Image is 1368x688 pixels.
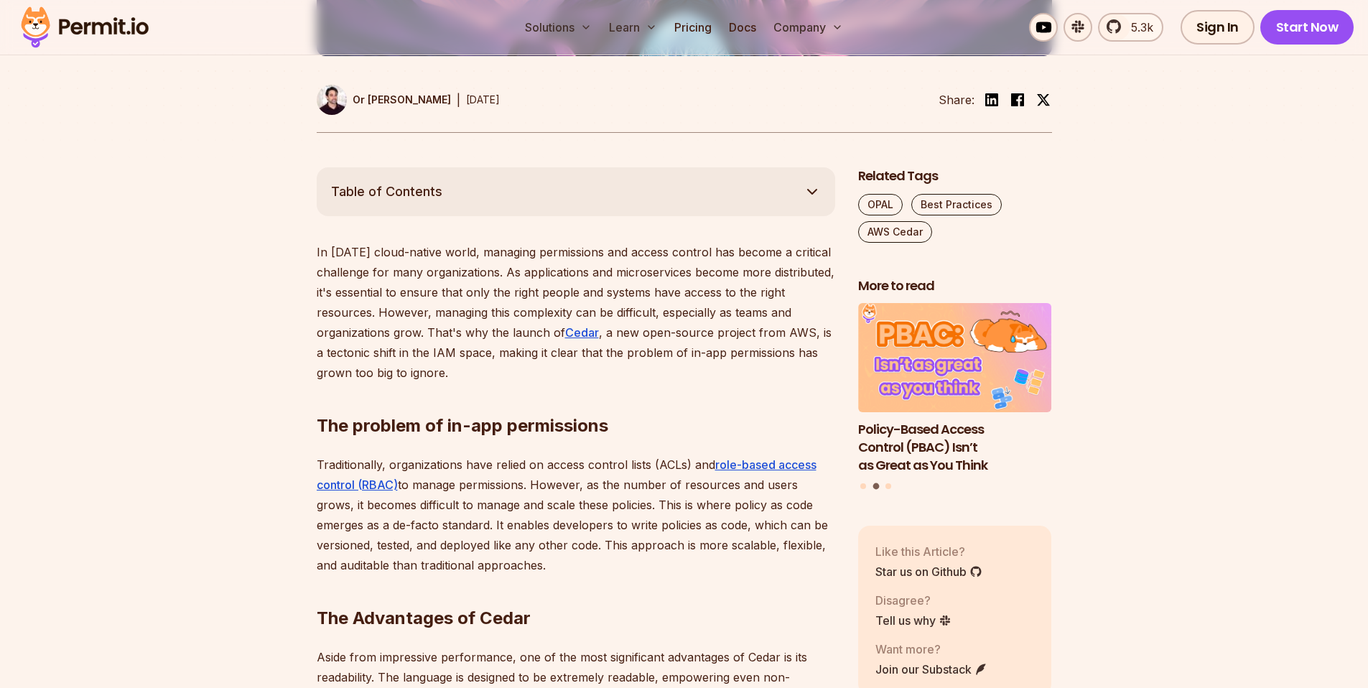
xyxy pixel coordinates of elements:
button: Go to slide 2 [873,483,879,490]
a: Best Practices [911,194,1002,215]
button: Go to slide 3 [885,483,891,489]
span: Table of Contents [331,182,442,202]
h2: More to read [858,277,1052,295]
img: Or Weis [317,85,347,115]
p: In [DATE] cloud-native world, managing permissions and access control has become a critical chall... [317,242,835,383]
p: Traditionally, organizations have relied on access control lists (ACLs) and to manage permissions... [317,455,835,575]
span: 5.3k [1122,19,1153,36]
button: Table of Contents [317,167,835,216]
div: | [457,91,460,108]
h2: The Advantages of Cedar [317,549,835,630]
h2: The problem of in-app permissions [317,357,835,437]
p: Want more? [875,641,987,658]
li: 2 of 3 [858,303,1052,474]
a: Or [PERSON_NAME] [317,85,451,115]
a: role-based access control (RBAC) [317,457,816,492]
button: Company [768,13,849,42]
img: facebook [1009,91,1026,108]
a: Cedar [565,325,599,340]
button: Solutions [519,13,597,42]
button: Go to slide 1 [860,483,866,489]
button: Learn [603,13,663,42]
div: Posts [858,303,1052,491]
a: Pricing [669,13,717,42]
p: Disagree? [875,592,951,609]
a: Sign In [1181,10,1255,45]
img: twitter [1036,93,1051,107]
a: Docs [723,13,762,42]
img: Permit logo [14,3,155,52]
a: AWS Cedar [858,221,932,243]
a: 5.3k [1098,13,1163,42]
img: linkedin [983,91,1000,108]
time: [DATE] [466,93,500,106]
a: Join our Substack [875,661,987,678]
a: Star us on Github [875,563,982,580]
h3: Policy-Based Access Control (PBAC) Isn’t as Great as You Think [858,421,1052,474]
a: Tell us why [875,612,951,629]
a: OPAL [858,194,903,215]
li: Share: [939,91,974,108]
p: Or [PERSON_NAME] [353,93,451,107]
a: Start Now [1260,10,1354,45]
img: Policy-Based Access Control (PBAC) Isn’t as Great as You Think [858,303,1052,412]
a: Policy-Based Access Control (PBAC) Isn’t as Great as You ThinkPolicy-Based Access Control (PBAC) ... [858,303,1052,474]
h2: Related Tags [858,167,1052,185]
p: Like this Article? [875,543,982,560]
